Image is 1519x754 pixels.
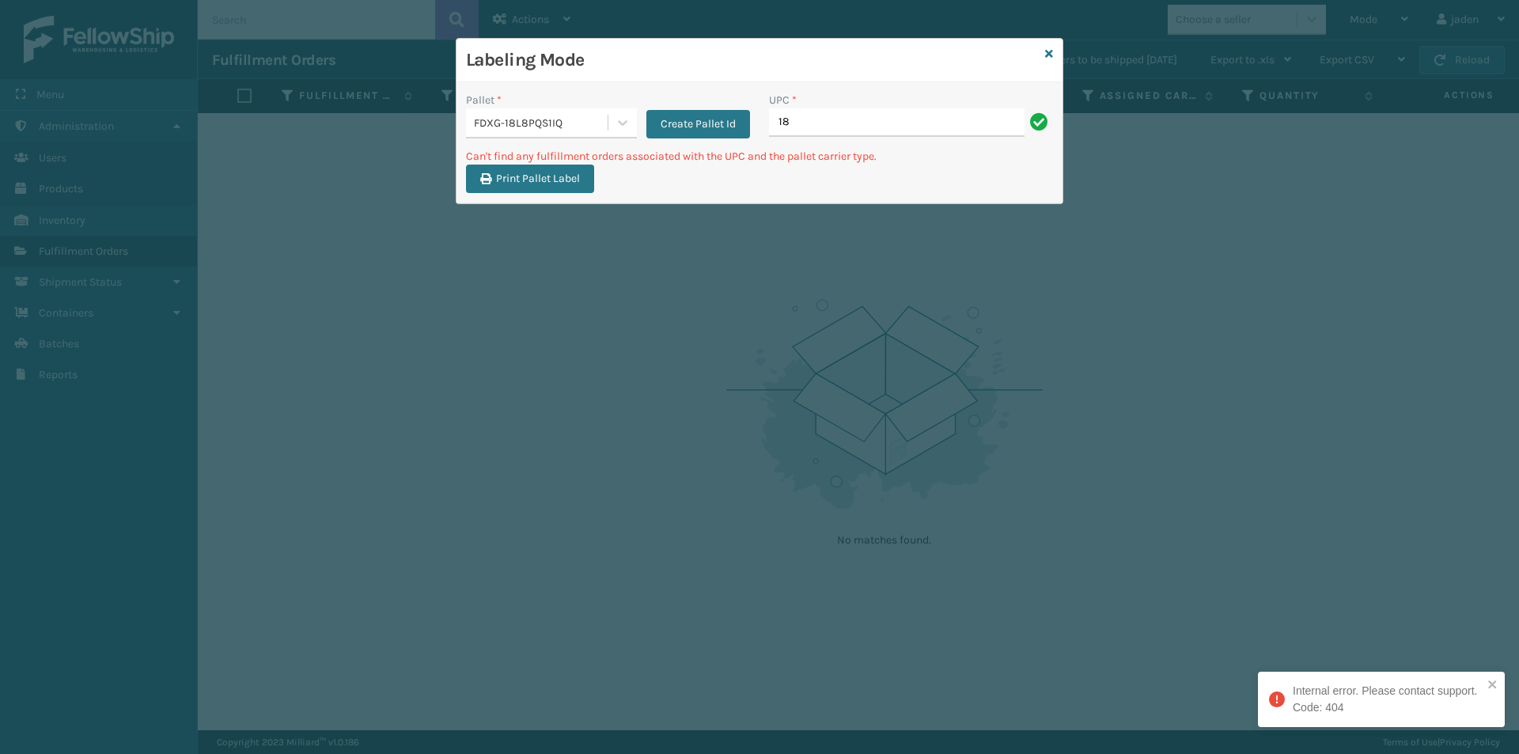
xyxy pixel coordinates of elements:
[769,92,797,108] label: UPC
[474,115,609,131] div: FDXG-18L8PQS1IQ
[466,165,594,193] button: Print Pallet Label
[1487,678,1498,693] button: close
[466,92,502,108] label: Pallet
[466,48,1039,72] h3: Labeling Mode
[466,148,1053,165] p: Can't find any fulfillment orders associated with the UPC and the pallet carrier type.
[1293,683,1483,716] div: Internal error. Please contact support. Code: 404
[646,110,750,138] button: Create Pallet Id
